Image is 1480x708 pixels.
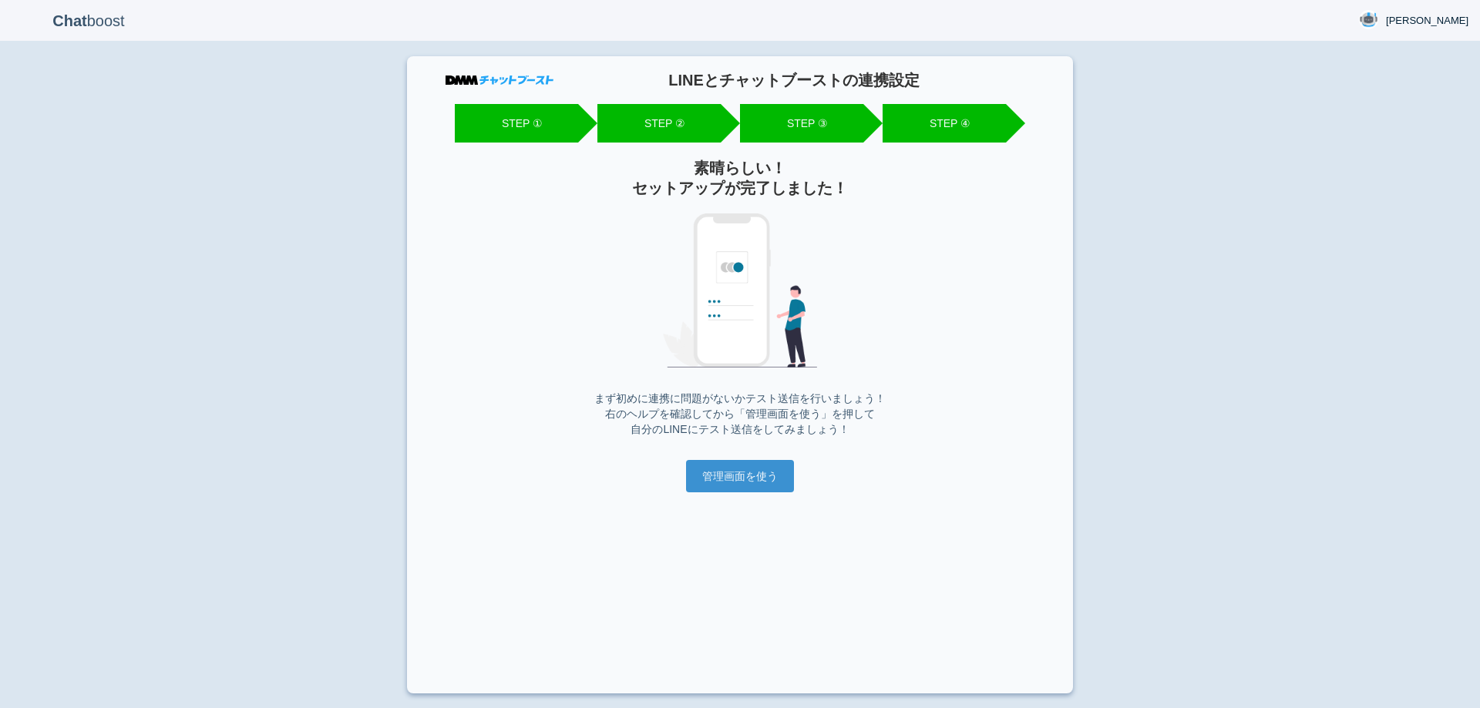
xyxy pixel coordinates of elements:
[12,2,166,40] p: boost
[883,104,1006,143] li: STEP ④
[1359,10,1378,29] img: User Image
[52,12,86,29] b: Chat
[597,104,721,143] li: STEP ②
[446,75,553,85] img: DMMチャットブースト
[553,72,1034,89] h1: LINEとチャットブーストの連携設定
[663,213,817,367] img: 完了画面
[446,391,1034,437] p: まず初めに連携に問題がないかテスト送信を行いましょう！ 右のヘルプを確認してから「管理画面を使う」を押して 自分のLINEにテスト送信をしてみましょう！
[1386,13,1468,29] span: [PERSON_NAME]
[740,104,863,143] li: STEP ③
[446,158,1034,198] h2: 素晴らしい！ セットアップが完了しました！
[686,460,794,492] input: 管理画面を使う
[455,104,578,143] li: STEP ①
